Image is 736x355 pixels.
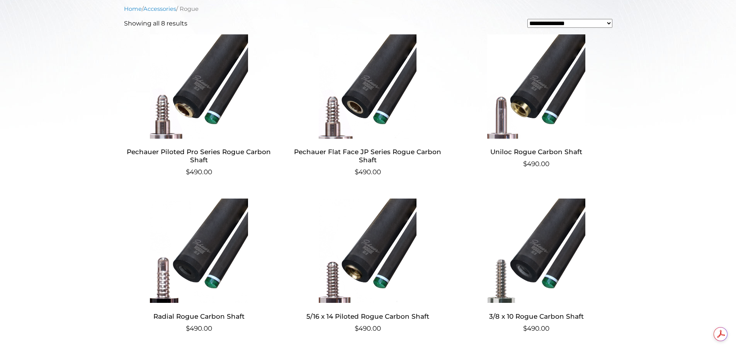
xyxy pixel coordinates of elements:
[292,34,443,177] a: Pechauer Flat Face JP Series Rogue Carbon Shaft $490.00
[186,324,212,332] bdi: 490.00
[124,34,274,177] a: Pechauer Piloted Pro Series Rogue Carbon Shaft $490.00
[461,199,612,333] a: 3/8 x 10 Rogue Carbon Shaft $490.00
[292,199,443,303] img: 5/16 x 14 Piloted Rogue Carbon Shaft
[124,199,274,333] a: Radial Rogue Carbon Shaft $490.00
[124,5,612,13] nav: Breadcrumb
[527,19,612,28] select: Shop order
[143,5,176,12] a: Accessories
[292,199,443,333] a: 5/16 x 14 Piloted Rogue Carbon Shaft $490.00
[186,168,212,176] bdi: 490.00
[124,5,142,12] a: Home
[292,34,443,139] img: Pechauer Flat Face JP Series Rogue Carbon Shaft
[523,324,549,332] bdi: 490.00
[355,324,381,332] bdi: 490.00
[124,199,274,303] img: Radial Rogue Carbon Shaft
[186,168,190,176] span: $
[461,145,612,159] h2: Uniloc Rogue Carbon Shaft
[124,34,274,139] img: Pechauer Piloted Pro Series Rogue Carbon Shaft
[124,309,274,323] h2: Radial Rogue Carbon Shaft
[523,324,527,332] span: $
[355,168,381,176] bdi: 490.00
[461,309,612,323] h2: 3/8 x 10 Rogue Carbon Shaft
[355,168,359,176] span: $
[523,160,527,168] span: $
[124,145,274,167] h2: Pechauer Piloted Pro Series Rogue Carbon Shaft
[124,19,187,28] p: Showing all 8 results
[523,160,549,168] bdi: 490.00
[186,324,190,332] span: $
[355,324,359,332] span: $
[461,34,612,139] img: Uniloc Rogue Carbon Shaft
[461,34,612,169] a: Uniloc Rogue Carbon Shaft $490.00
[292,309,443,323] h2: 5/16 x 14 Piloted Rogue Carbon Shaft
[292,145,443,167] h2: Pechauer Flat Face JP Series Rogue Carbon Shaft
[461,199,612,303] img: 3/8 x 10 Rogue Carbon Shaft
